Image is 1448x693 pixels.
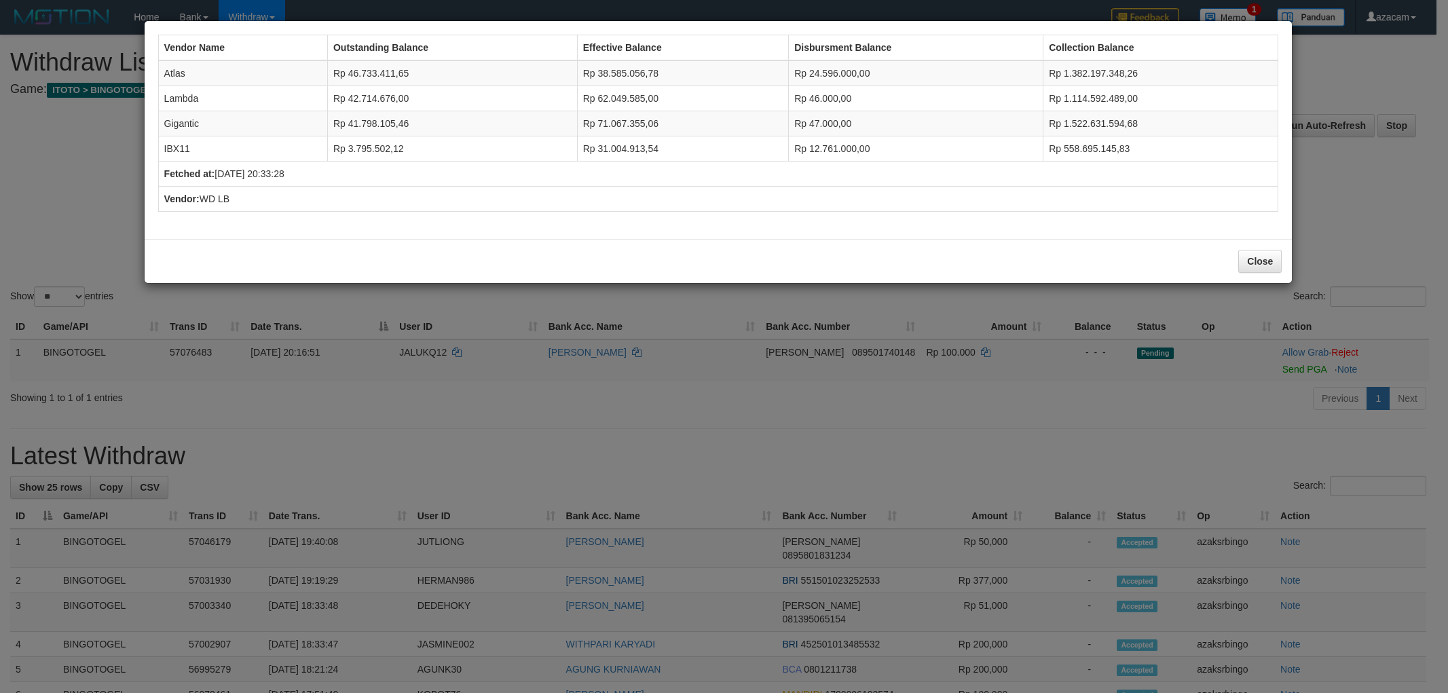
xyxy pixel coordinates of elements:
[158,35,327,61] th: Vendor Name
[577,60,788,86] td: Rp 38.585.056,78
[789,111,1043,136] td: Rp 47.000,00
[789,86,1043,111] td: Rp 46.000,00
[577,111,788,136] td: Rp 71.067.355,06
[158,187,1278,212] td: WD LB
[789,35,1043,61] th: Disbursment Balance
[1043,35,1278,61] th: Collection Balance
[158,111,327,136] td: Gigantic
[1238,250,1282,273] button: Close
[1043,60,1278,86] td: Rp 1.382.197.348,26
[327,60,577,86] td: Rp 46.733.411,65
[327,35,577,61] th: Outstanding Balance
[158,60,327,86] td: Atlas
[327,111,577,136] td: Rp 41.798.105,46
[577,136,788,162] td: Rp 31.004.913,54
[164,193,200,204] b: Vendor:
[789,60,1043,86] td: Rp 24.596.000,00
[1043,86,1278,111] td: Rp 1.114.592.489,00
[327,86,577,111] td: Rp 42.714.676,00
[158,136,327,162] td: IBX11
[164,168,215,179] b: Fetched at:
[158,162,1278,187] td: [DATE] 20:33:28
[577,35,788,61] th: Effective Balance
[1043,136,1278,162] td: Rp 558.695.145,83
[158,86,327,111] td: Lambda
[327,136,577,162] td: Rp 3.795.502,12
[577,86,788,111] td: Rp 62.049.585,00
[789,136,1043,162] td: Rp 12.761.000,00
[1043,111,1278,136] td: Rp 1.522.631.594,68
